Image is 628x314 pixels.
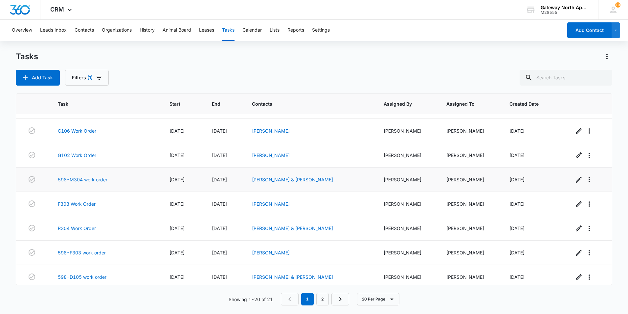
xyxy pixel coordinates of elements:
[212,250,227,255] span: [DATE]
[541,10,589,15] div: account id
[301,293,314,305] em: 1
[212,177,227,182] span: [DATE]
[509,225,525,231] span: [DATE]
[602,51,612,62] button: Actions
[87,75,93,80] span: (1)
[58,100,144,107] span: Task
[229,296,273,303] p: Showing 1-20 of 21
[384,152,431,159] div: [PERSON_NAME]
[331,293,349,305] a: Next Page
[212,274,227,280] span: [DATE]
[212,201,227,207] span: [DATE]
[252,225,333,231] a: [PERSON_NAME] & [PERSON_NAME]
[169,201,185,207] span: [DATE]
[252,201,290,207] a: [PERSON_NAME]
[75,20,94,41] button: Contacts
[446,274,494,280] div: [PERSON_NAME]
[446,249,494,256] div: [PERSON_NAME]
[446,152,494,159] div: [PERSON_NAME]
[140,20,155,41] button: History
[58,249,106,256] a: 598-F303 work order
[509,100,548,107] span: Created Date
[252,152,290,158] a: [PERSON_NAME]
[316,293,329,305] a: Page 2
[446,176,494,183] div: [PERSON_NAME]
[509,201,525,207] span: [DATE]
[446,225,494,232] div: [PERSON_NAME]
[58,152,96,159] a: G102 Work Order
[509,274,525,280] span: [DATE]
[541,5,589,10] div: account name
[615,2,620,8] div: notifications count
[384,225,431,232] div: [PERSON_NAME]
[384,100,421,107] span: Assigned By
[384,249,431,256] div: [PERSON_NAME]
[222,20,235,41] button: Tasks
[58,225,96,232] a: R304 Work Order
[446,100,484,107] span: Assigned To
[384,200,431,207] div: [PERSON_NAME]
[252,100,358,107] span: Contacts
[212,128,227,134] span: [DATE]
[252,177,333,182] a: [PERSON_NAME] & [PERSON_NAME]
[252,274,333,280] a: [PERSON_NAME] & [PERSON_NAME]
[357,293,399,305] button: 20 Per Page
[58,127,96,134] a: C106 Work Order
[40,20,67,41] button: Leads Inbox
[212,152,227,158] span: [DATE]
[509,250,525,255] span: [DATE]
[102,20,132,41] button: Organizations
[169,274,185,280] span: [DATE]
[16,70,60,86] button: Add Task
[509,152,525,158] span: [DATE]
[163,20,191,41] button: Animal Board
[12,20,32,41] button: Overview
[281,293,349,305] nav: Pagination
[509,128,525,134] span: [DATE]
[58,176,107,183] a: 598-M304 work order
[169,250,185,255] span: [DATE]
[615,2,620,8] span: 13
[212,100,226,107] span: End
[242,20,262,41] button: Calendar
[270,20,280,41] button: Lists
[446,127,494,134] div: [PERSON_NAME]
[509,177,525,182] span: [DATE]
[312,20,330,41] button: Settings
[252,250,290,255] a: [PERSON_NAME]
[384,127,431,134] div: [PERSON_NAME]
[169,152,185,158] span: [DATE]
[212,225,227,231] span: [DATE]
[50,6,64,13] span: CRM
[58,274,106,280] a: 598-D105 work order
[252,128,290,134] a: [PERSON_NAME]
[58,200,96,207] a: F303 Work Order
[169,225,185,231] span: [DATE]
[446,200,494,207] div: [PERSON_NAME]
[16,52,38,62] h1: Tasks
[287,20,304,41] button: Reports
[567,22,612,38] button: Add Contact
[384,274,431,280] div: [PERSON_NAME]
[169,100,187,107] span: Start
[65,70,109,86] button: Filters(1)
[199,20,214,41] button: Leases
[384,176,431,183] div: [PERSON_NAME]
[169,177,185,182] span: [DATE]
[520,70,612,86] input: Search Tasks
[169,128,185,134] span: [DATE]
